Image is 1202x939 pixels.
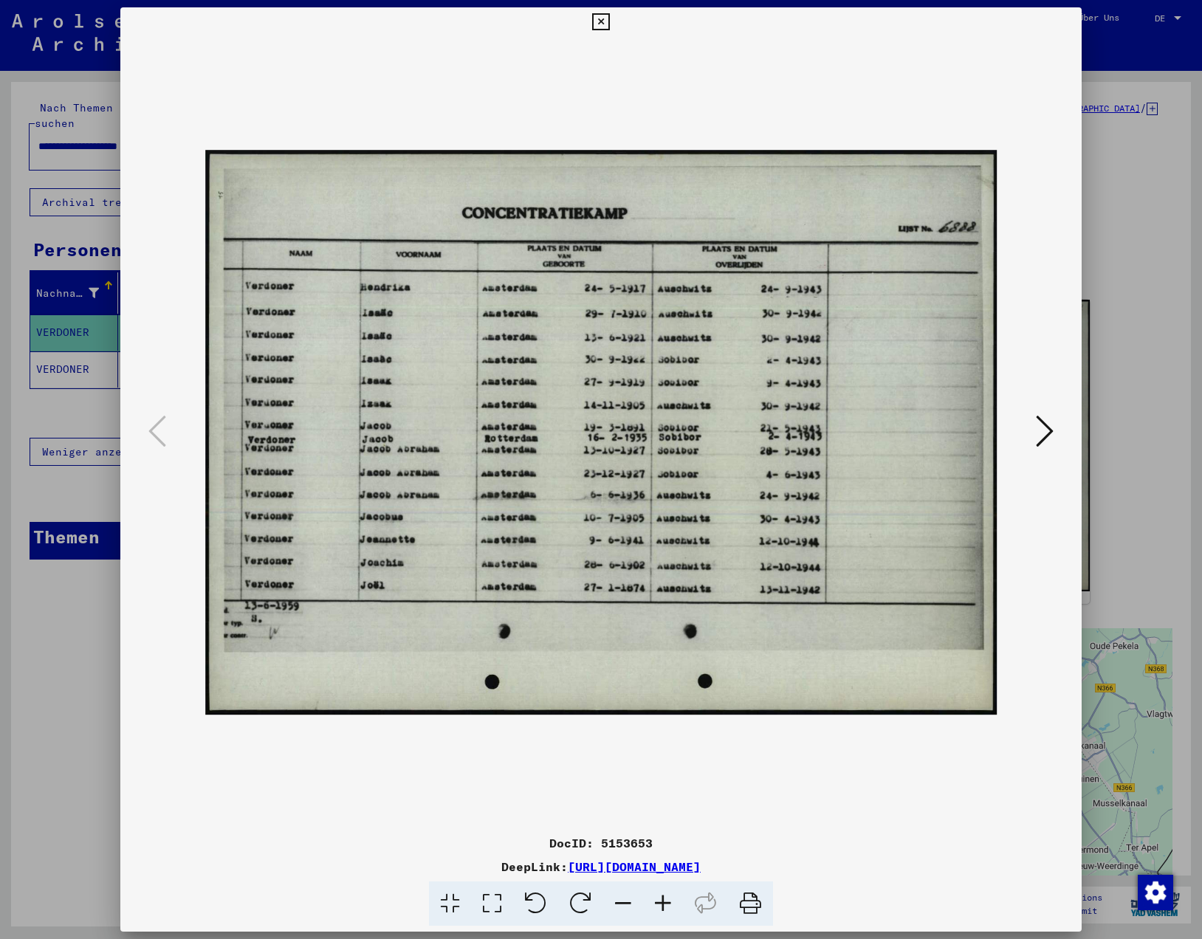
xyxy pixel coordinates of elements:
a: [URL][DOMAIN_NAME] [568,859,701,874]
div: Zustimmung ändern [1137,874,1172,909]
div: DocID: 5153653 [120,834,1082,852]
div: DeepLink: [120,858,1082,876]
img: 001.jpg [205,1,997,862]
img: Zustimmung ändern [1138,875,1173,910]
